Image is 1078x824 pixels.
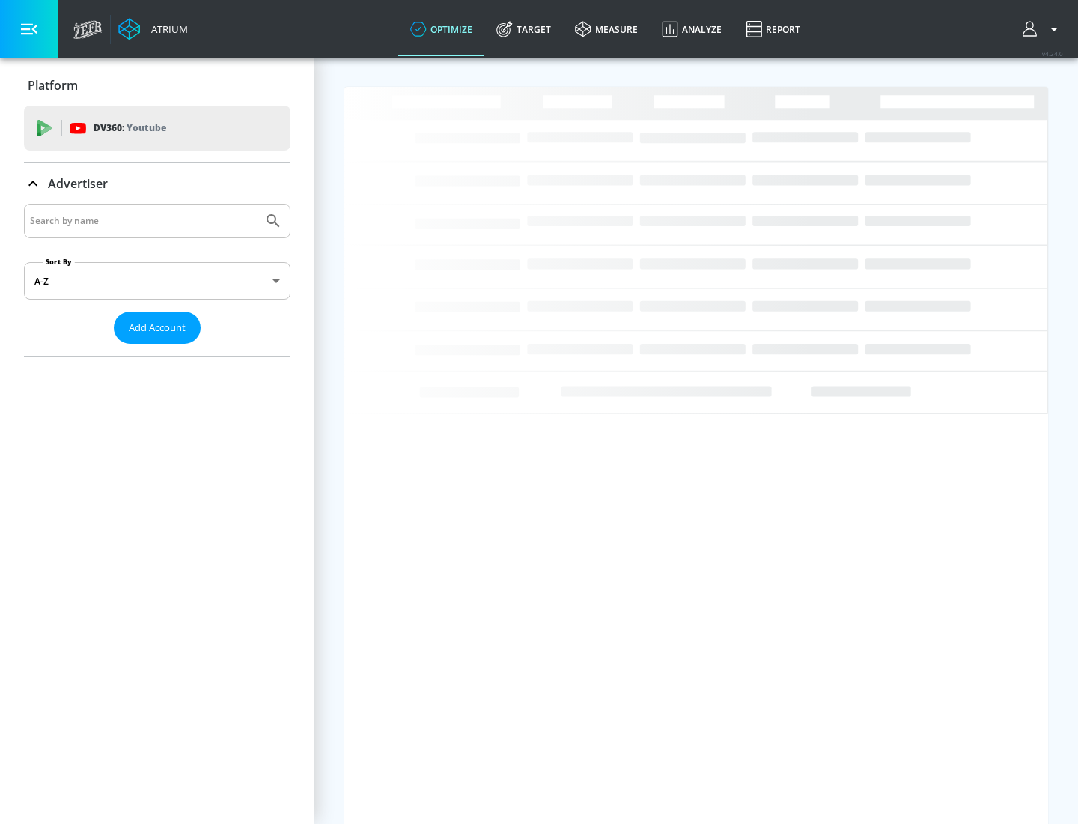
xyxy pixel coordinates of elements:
[118,18,188,40] a: Atrium
[24,262,290,300] div: A-Z
[43,257,75,267] label: Sort By
[127,120,166,136] p: Youtube
[484,2,563,56] a: Target
[1042,49,1063,58] span: v 4.24.0
[734,2,812,56] a: Report
[24,204,290,356] div: Advertiser
[129,319,186,336] span: Add Account
[650,2,734,56] a: Analyze
[94,120,166,136] p: DV360:
[114,312,201,344] button: Add Account
[30,211,257,231] input: Search by name
[398,2,484,56] a: optimize
[24,163,290,205] div: Advertiser
[145,22,188,36] div: Atrium
[24,64,290,106] div: Platform
[48,175,108,192] p: Advertiser
[28,77,78,94] p: Platform
[24,106,290,151] div: DV360: Youtube
[563,2,650,56] a: measure
[24,344,290,356] nav: list of Advertiser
